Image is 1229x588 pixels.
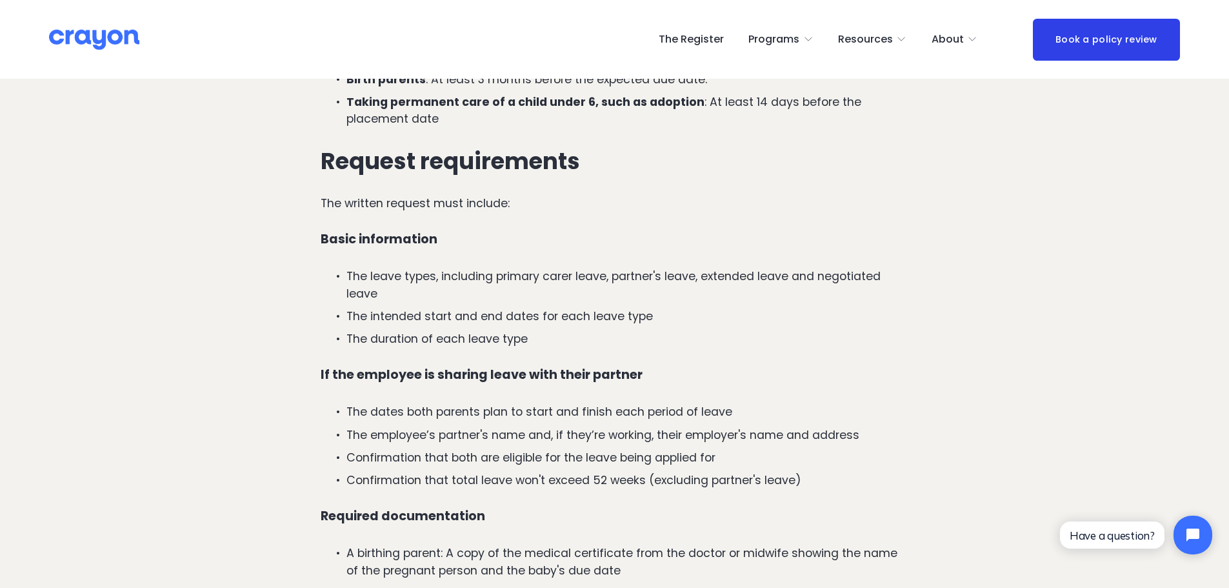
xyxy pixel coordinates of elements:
[346,71,908,88] p: : At least 3 months before the expected due date.
[346,308,908,325] p: The intended start and end dates for each leave type
[346,330,908,347] p: The duration of each leave type
[346,427,908,443] p: The employee’s partner's name and, if they’re working, their employer's name and address
[932,29,978,50] a: folder dropdown
[346,94,908,128] p: : At least 14 days before the placement date
[346,268,908,302] p: The leave types, including primary carer leave, partner's leave, extended leave and negotiated leave
[346,449,908,466] p: Confirmation that both are eligible for the leave being applied for
[321,366,643,383] strong: If the employee is sharing leave with their partner
[346,72,426,87] strong: Birth parents
[321,148,908,174] h3: Request requirements
[321,509,908,524] h4: Required documentation
[1033,19,1180,61] a: Book a policy review
[346,545,908,579] p: A birthing parent: A copy of the medical certificate from the doctor or midwife showing the name ...
[346,94,704,110] strong: Taking permanent care of a child under 6, such as adoption
[346,403,908,420] p: The dates both parents plan to start and finish each period of leave
[346,472,908,489] p: Confirmation that total leave won't exceed 52 weeks (excluding partner's leave)
[49,28,139,51] img: Crayon
[748,29,814,50] a: folder dropdown
[321,232,908,247] h4: Basic information
[838,29,907,50] a: folder dropdown
[1049,505,1223,565] iframe: Tidio Chat
[321,195,908,212] p: The written request must include:
[748,30,799,49] span: Programs
[932,30,964,49] span: About
[659,29,724,50] a: The Register
[838,30,893,49] span: Resources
